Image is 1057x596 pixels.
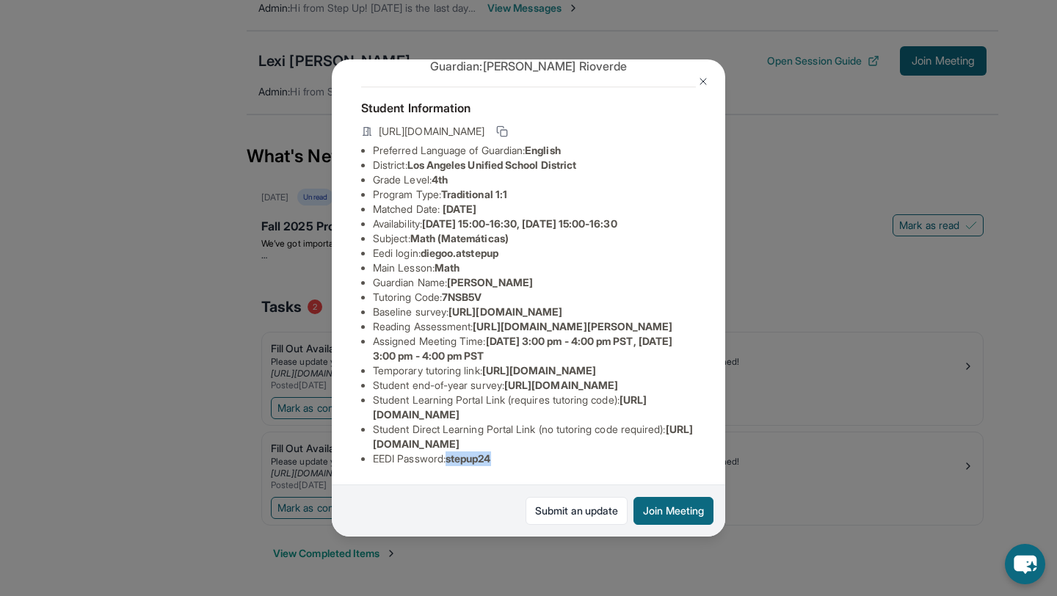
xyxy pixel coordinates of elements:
li: Assigned Meeting Time : [373,334,696,363]
li: Grade Level: [373,172,696,187]
span: [DATE] [443,203,476,215]
img: Close Icon [697,76,709,87]
li: Subject : [373,231,696,246]
span: [URL][DOMAIN_NAME] [379,124,484,139]
p: Guardian: [PERSON_NAME] Rioverde [361,57,696,75]
li: Main Lesson : [373,261,696,275]
span: [DATE] 3:00 pm - 4:00 pm PST, [DATE] 3:00 pm - 4:00 pm PST [373,335,672,362]
span: Math (Matemáticas) [410,232,509,244]
li: Program Type: [373,187,696,202]
span: [URL][DOMAIN_NAME][PERSON_NAME] [473,320,672,332]
span: stepup24 [446,452,491,465]
li: Reading Assessment : [373,319,696,334]
span: [DATE] 15:00-16:30, [DATE] 15:00-16:30 [422,217,617,230]
span: [PERSON_NAME] [447,276,533,288]
span: [URL][DOMAIN_NAME] [448,305,562,318]
a: Submit an update [526,497,628,525]
li: Eedi login : [373,246,696,261]
span: 7NSB5V [442,291,482,303]
li: Availability: [373,217,696,231]
span: 4th [432,173,448,186]
li: District: [373,158,696,172]
li: Preferred Language of Guardian: [373,143,696,158]
span: Math [435,261,460,274]
h4: Student Information [361,99,696,117]
li: Student Direct Learning Portal Link (no tutoring code required) : [373,422,696,451]
span: [URL][DOMAIN_NAME] [504,379,618,391]
li: Student Learning Portal Link (requires tutoring code) : [373,393,696,422]
li: Guardian Name : [373,275,696,290]
span: English [525,144,561,156]
button: Copy link [493,123,511,140]
span: Los Angeles Unified School District [407,159,576,171]
li: Temporary tutoring link : [373,363,696,378]
li: Baseline survey : [373,305,696,319]
button: chat-button [1005,544,1045,584]
span: [URL][DOMAIN_NAME] [482,364,596,377]
span: Traditional 1:1 [441,188,507,200]
li: Matched Date: [373,202,696,217]
li: EEDI Password : [373,451,696,466]
li: Tutoring Code : [373,290,696,305]
li: Student end-of-year survey : [373,378,696,393]
button: Join Meeting [633,497,713,525]
span: diegoo.atstepup [421,247,498,259]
